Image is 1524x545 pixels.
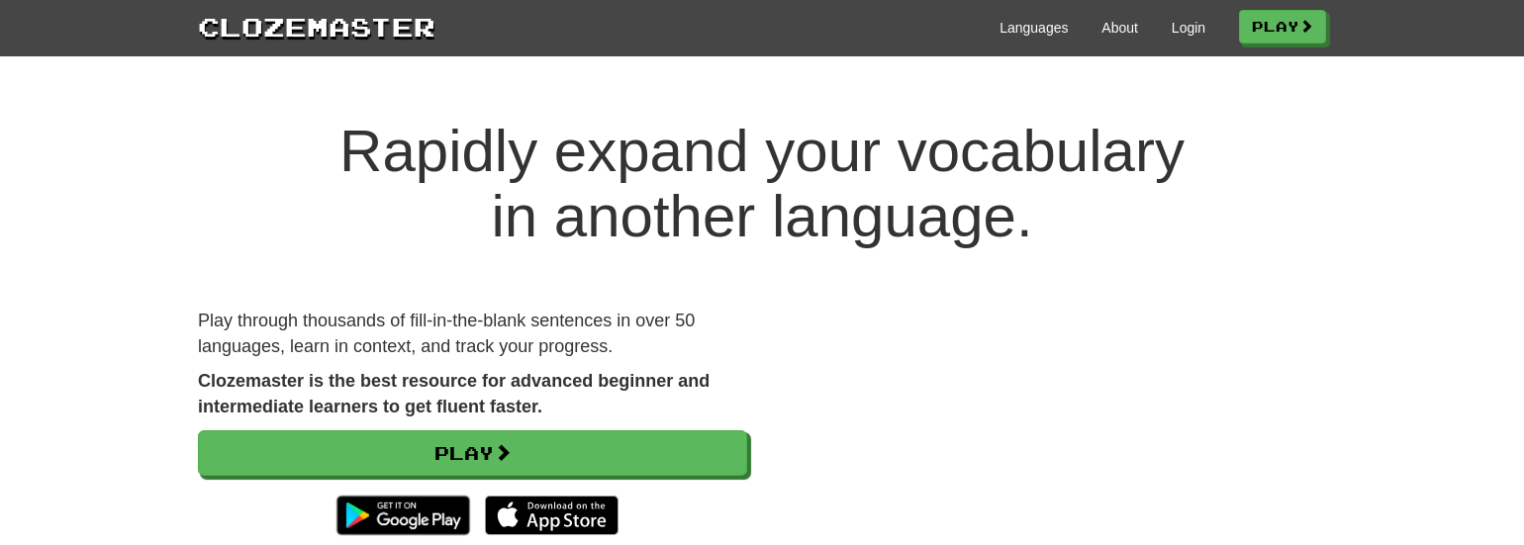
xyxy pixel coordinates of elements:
img: Download_on_the_App_Store_Badge_US-UK_135x40-25178aeef6eb6b83b96f5f2d004eda3bffbb37122de64afbaef7... [485,496,619,535]
a: Play [198,430,747,476]
p: Play through thousands of fill-in-the-blank sentences in over 50 languages, learn in context, and... [198,309,747,359]
img: Get it on Google Play [327,486,480,545]
a: About [1101,18,1138,38]
strong: Clozemaster is the best resource for advanced beginner and intermediate learners to get fluent fa... [198,371,710,416]
a: Login [1172,18,1205,38]
a: Clozemaster [198,8,435,45]
a: Languages [1000,18,1068,38]
a: Play [1239,10,1326,44]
